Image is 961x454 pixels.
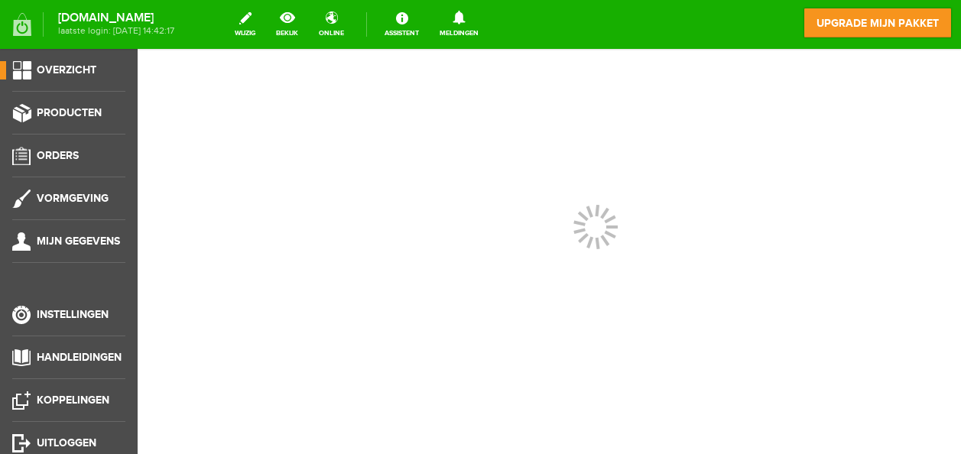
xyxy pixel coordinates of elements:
a: online [310,8,353,41]
span: Koppelingen [37,394,109,407]
a: Assistent [375,8,428,41]
span: Mijn gegevens [37,235,120,248]
span: Instellingen [37,308,109,321]
a: upgrade mijn pakket [804,8,952,38]
a: wijzig [226,8,265,41]
span: Overzicht [37,63,96,76]
strong: [DOMAIN_NAME] [58,14,174,22]
span: Handleidingen [37,351,122,364]
span: Orders [37,149,79,162]
a: Meldingen [430,8,488,41]
span: Vormgeving [37,192,109,205]
span: laatste login: [DATE] 14:42:17 [58,27,174,35]
span: Producten [37,106,102,119]
a: bekijk [267,8,307,41]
